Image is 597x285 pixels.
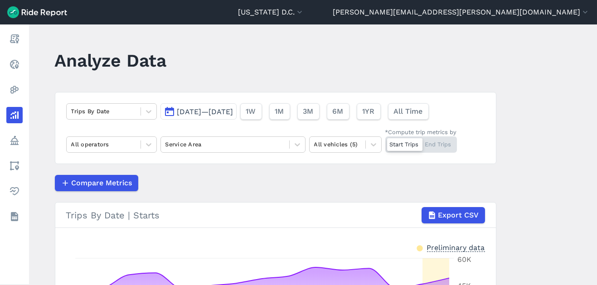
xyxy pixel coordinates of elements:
button: 1YR [357,103,381,120]
div: Preliminary data [427,242,485,252]
button: [US_STATE] D.C. [238,7,304,18]
img: Ride Report [7,6,67,18]
button: [DATE]—[DATE] [160,103,237,120]
button: 6M [327,103,349,120]
a: Report [6,31,23,47]
button: 1M [269,103,290,120]
span: 6M [333,106,344,117]
a: Areas [6,158,23,174]
tspan: 60K [457,255,471,264]
a: Heatmaps [6,82,23,98]
span: [DATE]—[DATE] [177,107,233,116]
span: 1YR [363,106,375,117]
span: All Time [394,106,423,117]
h1: Analyze Data [55,48,167,73]
span: Compare Metrics [72,178,132,188]
div: *Compute trip metrics by [385,128,457,136]
button: Compare Metrics [55,175,138,191]
span: Export CSV [438,210,479,221]
span: 3M [303,106,314,117]
a: Realtime [6,56,23,72]
div: Trips By Date | Starts [66,207,485,223]
button: All Time [388,103,429,120]
button: [PERSON_NAME][EMAIL_ADDRESS][PERSON_NAME][DOMAIN_NAME] [333,7,590,18]
a: Health [6,183,23,199]
button: 1W [240,103,262,120]
span: 1M [275,106,284,117]
a: Datasets [6,208,23,225]
a: Analyze [6,107,23,123]
span: 1W [246,106,256,117]
button: 3M [297,103,320,120]
a: Policy [6,132,23,149]
button: Export CSV [422,207,485,223]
